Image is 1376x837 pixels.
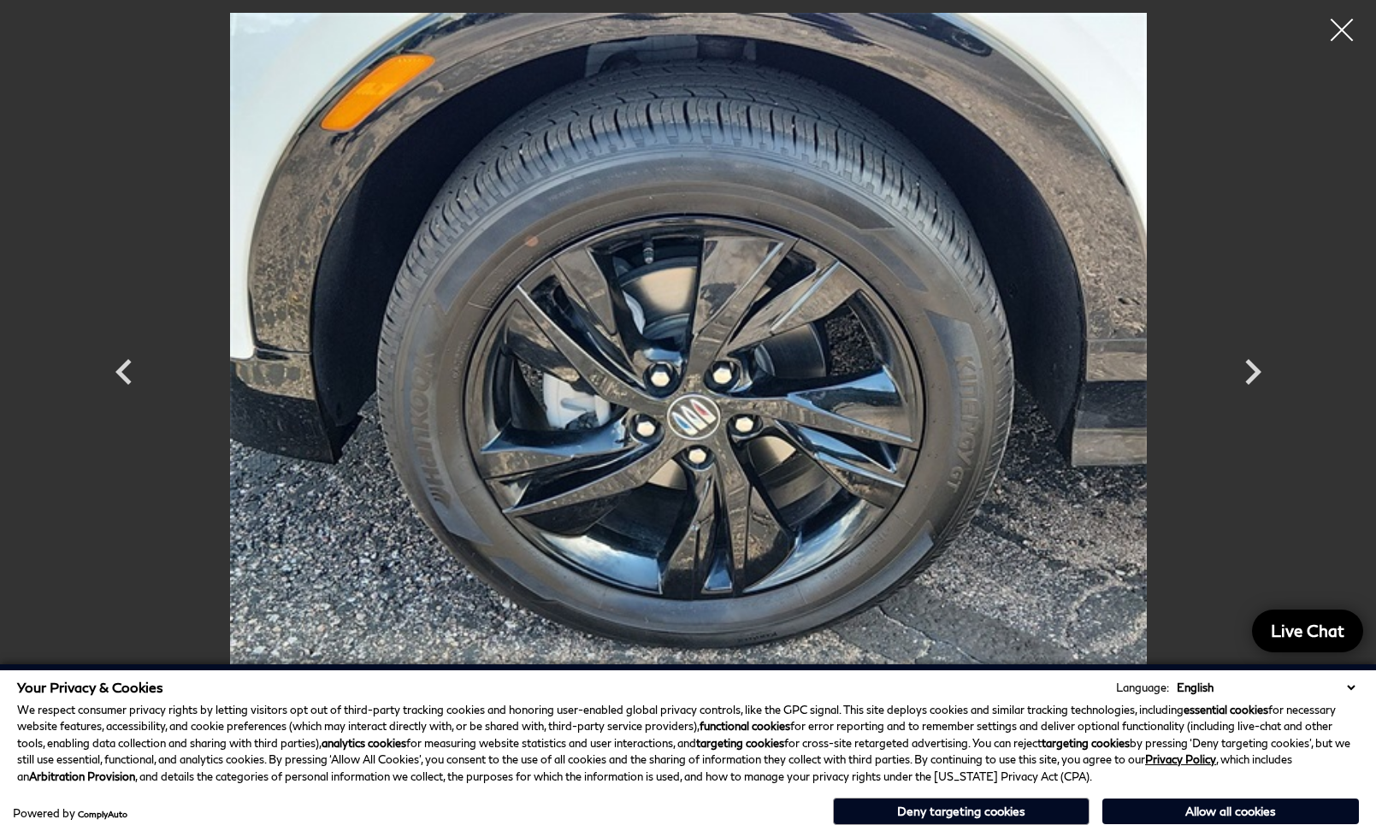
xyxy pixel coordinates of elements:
span: Live Chat [1262,620,1353,641]
div: Previous [98,338,150,415]
button: Allow all cookies [1102,799,1359,824]
span: Your Privacy & Cookies [17,679,163,695]
a: Live Chat [1252,610,1363,652]
button: Deny targeting cookies [833,798,1090,825]
select: Language Select [1172,679,1359,696]
strong: Arbitration Provision [29,769,135,783]
div: Powered by [13,808,127,819]
strong: functional cookies [700,719,790,733]
a: ComplyAuto [78,809,127,819]
img: Used 2024 Summit White Buick Sport Touring image 30 [175,13,1202,700]
strong: targeting cookies [1042,736,1130,750]
strong: essential cookies [1184,703,1268,716]
p: We respect consumer privacy rights by letting visitors opt out of third-party tracking cookies an... [17,702,1359,786]
div: Next [1227,338,1279,415]
strong: analytics cookies [322,736,406,750]
div: Language: [1116,682,1169,693]
strong: targeting cookies [696,736,784,750]
a: Privacy Policy [1145,752,1216,766]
